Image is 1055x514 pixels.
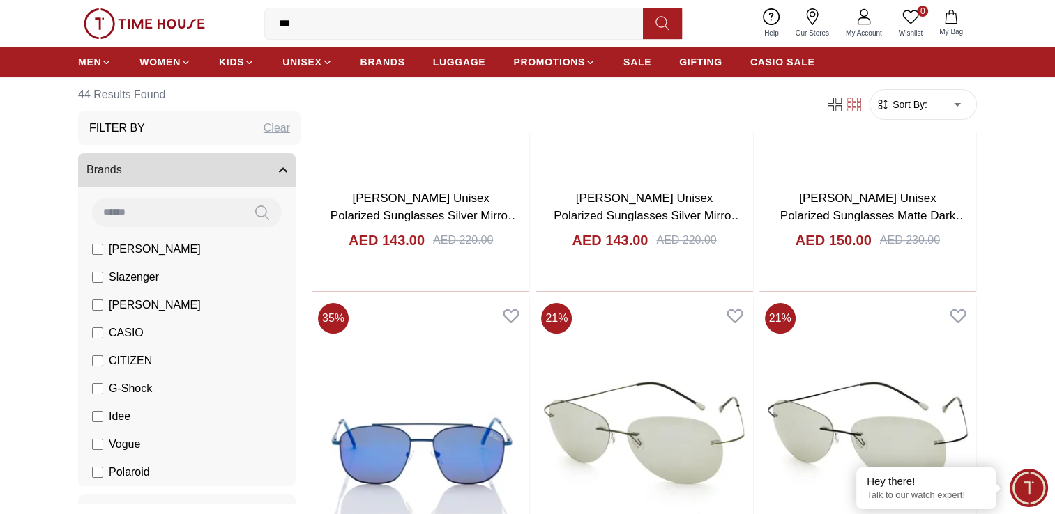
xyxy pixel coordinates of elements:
[89,120,145,137] h3: Filter By
[109,297,201,313] span: [PERSON_NAME]
[796,231,872,250] h4: AED 150.00
[78,153,296,187] button: Brands
[92,272,103,283] input: Slazenger
[109,325,144,341] span: CASIO
[92,327,103,338] input: CASIO
[92,467,103,478] input: Polaroid
[513,55,585,69] span: PROMOTIONS
[750,49,815,75] a: CASIO SALE
[840,28,888,38] span: My Account
[893,28,928,38] span: Wishlist
[219,49,255,75] a: KIDS
[623,55,651,69] span: SALE
[78,55,101,69] span: MEN
[572,231,648,250] h4: AED 143.00
[759,28,784,38] span: Help
[92,411,103,422] input: Idee
[84,8,205,39] img: ...
[92,439,103,450] input: Vogue
[679,49,722,75] a: GIFTING
[282,49,332,75] a: UNISEX
[86,162,122,178] span: Brands
[78,78,301,111] h6: 44 Results Found
[433,49,486,75] a: LUGGAGE
[139,49,191,75] a: WOMEN
[917,6,928,17] span: 0
[756,6,787,41] a: Help
[890,98,927,111] span: Sort By:
[78,49,112,75] a: MEN
[513,49,595,75] a: PROMOTIONS
[780,192,967,240] a: [PERSON_NAME] Unisex Polarized Sunglasses Matte Dark Blue Mirror Lens - LC1209C03
[890,6,931,41] a: 0Wishlist
[880,232,940,249] div: AED 230.00
[109,352,152,369] span: CITIZEN
[109,464,150,481] span: Polaroid
[349,231,425,250] h4: AED 143.00
[541,303,572,334] span: 21 %
[433,55,486,69] span: LUGGAGE
[109,269,159,286] span: Slazenger
[264,120,290,137] div: Clear
[360,49,405,75] a: BRANDS
[765,303,796,334] span: 21 %
[92,299,103,311] input: [PERSON_NAME]
[867,490,985,501] p: Talk to our watch expert!
[554,192,743,240] a: [PERSON_NAME] Unisex Polarized Sunglasses Silver Mirror Lens - LC1212C02
[787,6,837,41] a: Our Stores
[934,26,969,37] span: My Bag
[679,55,722,69] span: GIFTING
[790,28,835,38] span: Our Stores
[139,55,181,69] span: WOMEN
[92,244,103,255] input: [PERSON_NAME]
[92,355,103,366] input: CITIZEN
[360,55,405,69] span: BRANDS
[331,192,519,240] a: [PERSON_NAME] Unisex Polarized Sunglasses Silver Mirror Lens - LC1212C03
[876,98,927,111] button: Sort By:
[1010,469,1048,507] div: Chat Widget
[433,232,493,249] div: AED 220.00
[109,436,140,453] span: Vogue
[623,49,651,75] a: SALE
[109,408,130,425] span: Idee
[109,241,201,258] span: [PERSON_NAME]
[92,383,103,394] input: G-Shock
[318,303,349,334] span: 35 %
[282,55,321,69] span: UNISEX
[931,7,971,40] button: My Bag
[750,55,815,69] span: CASIO SALE
[109,380,152,397] span: G-Shock
[656,232,716,249] div: AED 220.00
[219,55,244,69] span: KIDS
[867,474,985,488] div: Hey there!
